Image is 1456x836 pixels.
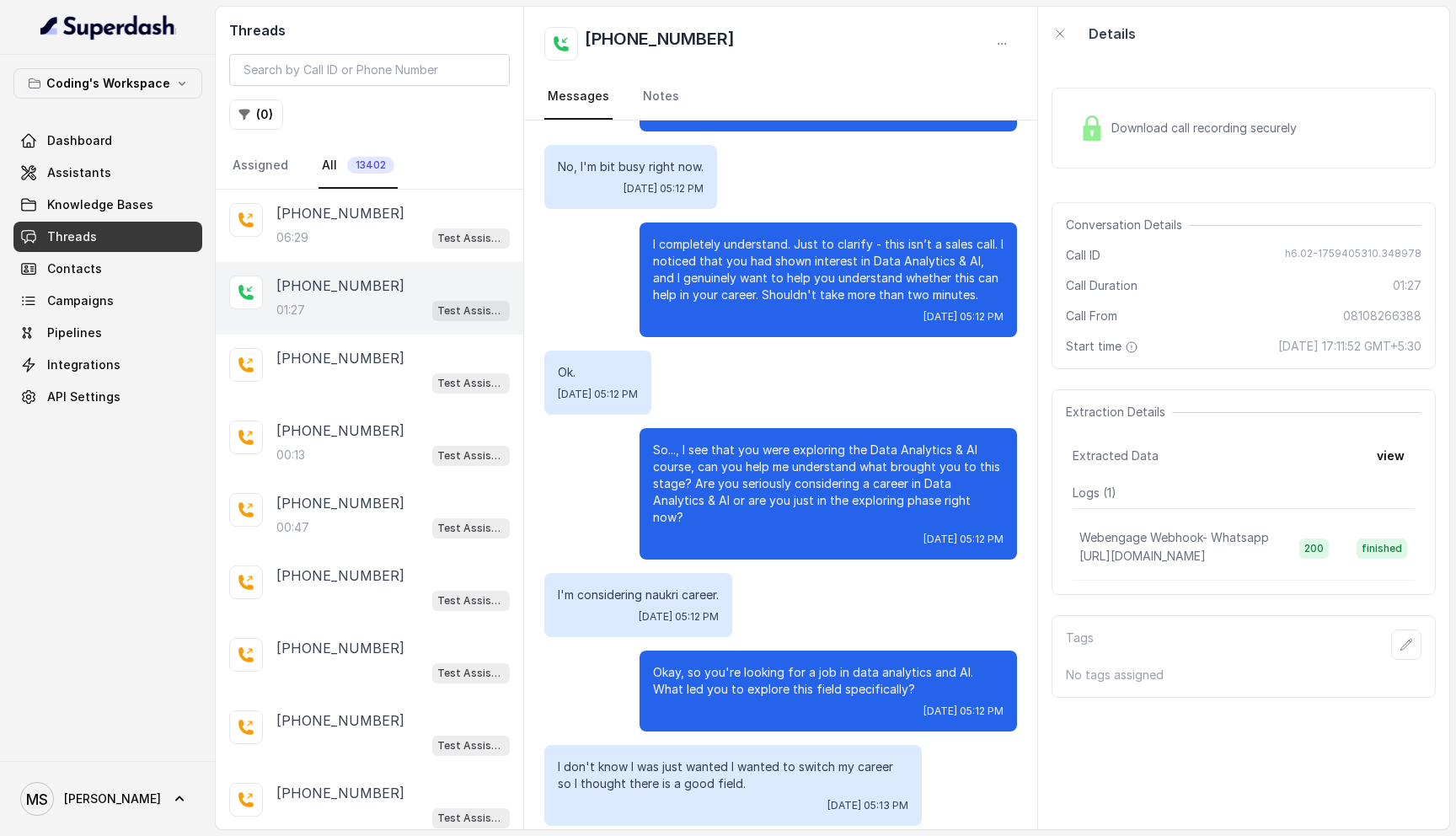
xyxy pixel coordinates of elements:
span: Extraction Details [1066,404,1172,421]
p: 06:29 [276,229,308,246]
span: Contacts [47,260,102,277]
span: Dashboard [47,132,112,149]
p: 00:47 [276,519,309,536]
p: [PHONE_NUMBER] [276,348,404,368]
a: Knowledge Bases [13,190,202,220]
span: [DATE] 05:12 PM [558,388,638,401]
a: Threads [13,222,202,252]
p: I completely understand. Just to clarify - this isn’t a sales call. I noticed that you had shown ... [653,236,1004,303]
span: 01:27 [1393,277,1421,294]
p: Coding's Workspace [46,73,170,94]
p: Test Assistant-3 [437,375,505,392]
span: [PERSON_NAME] [64,790,161,807]
p: Test Assistant- 2 [437,303,505,319]
span: Conversation Details [1066,217,1189,233]
a: Notes [640,74,682,120]
p: [PHONE_NUMBER] [276,421,404,441]
p: Logs ( 1 ) [1073,485,1415,501]
h2: [PHONE_NUMBER] [585,27,735,61]
p: Test Assistant-3 [437,737,505,754]
span: Assistants [47,164,111,181]
p: Test Assistant- 2 [437,447,505,464]
span: Start time [1066,338,1142,355]
span: 200 [1299,539,1329,559]
p: [PHONE_NUMBER] [276,565,404,586]
p: I'm considering naukri career. [558,587,719,603]
span: API Settings [47,389,120,405]
p: [PHONE_NUMBER] [276,493,404,513]
span: [DATE] 05:12 PM [639,610,719,624]
h2: Threads [229,20,510,40]
button: (0) [229,99,283,130]
span: Call ID [1066,247,1100,264]
span: Campaigns [47,292,114,309]
span: finished [1357,539,1407,559]
span: [DATE] 05:12 PM [923,310,1004,324]
span: Call Duration [1066,277,1137,294]
p: [PHONE_NUMBER] [276,638,404,658]
span: [DATE] 05:12 PM [923,533,1004,546]
p: Test Assistant-3 [437,810,505,827]
span: Call From [1066,308,1117,324]
p: 01:27 [276,302,305,319]
p: Test Assistant-3 [437,592,505,609]
a: All13402 [318,143,398,189]
p: I don't know I was just wanted I wanted to switch my career so I thought there is a good field. [558,758,908,792]
p: Webengage Webhook- Whatsapp [1079,529,1269,546]
span: [DATE] 05:12 PM [624,182,704,196]
span: [DATE] 17:11:52 GMT+5:30 [1278,338,1421,355]
p: Ok. [558,364,638,381]
nav: Tabs [544,74,1017,120]
span: Threads [47,228,97,245]
span: [URL][DOMAIN_NAME] [1079,549,1206,563]
a: Campaigns [13,286,202,316]
a: Dashboard [13,126,202,156]
p: Tags [1066,630,1094,660]
a: [PERSON_NAME] [13,775,202,823]
p: No tags assigned [1066,667,1421,683]
img: Lock Icon [1079,115,1105,141]
button: Coding's Workspace [13,68,202,99]
img: light.svg [40,13,176,40]
a: Contacts [13,254,202,284]
p: So..., I see that you were exploring the Data Analytics & AI course, can you help me understand w... [653,442,1004,526]
p: [PHONE_NUMBER] [276,783,404,803]
text: MS [26,790,48,808]
p: Details [1089,24,1136,44]
span: h6.02-1759405310.348978 [1285,247,1421,264]
p: Test Assistant-3 [437,520,505,537]
span: Integrations [47,356,120,373]
a: Assistants [13,158,202,188]
input: Search by Call ID or Phone Number [229,54,510,86]
a: API Settings [13,382,202,412]
span: [DATE] 05:12 PM [923,705,1004,718]
a: Pipelines [13,318,202,348]
span: 08108266388 [1343,308,1421,324]
a: Messages [544,74,613,120]
p: 00:13 [276,447,305,464]
p: Okay, so you're looking for a job in data analytics and AI. What led you to explore this field sp... [653,664,1004,698]
p: No, I'm bit busy right now. [558,158,704,175]
span: 13402 [347,157,394,174]
p: [PHONE_NUMBER] [276,203,404,223]
p: Test Assistant- 2 [437,230,505,247]
span: Pipelines [47,324,102,341]
a: Assigned [229,143,292,189]
span: Download call recording securely [1111,120,1303,137]
nav: Tabs [229,143,510,189]
a: Integrations [13,350,202,380]
p: [PHONE_NUMBER] [276,710,404,731]
span: Knowledge Bases [47,196,153,213]
button: view [1367,441,1415,471]
p: Test Assistant-3 [437,665,505,682]
span: [DATE] 05:13 PM [827,799,908,812]
span: Extracted Data [1073,447,1159,464]
p: [PHONE_NUMBER] [276,276,404,296]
